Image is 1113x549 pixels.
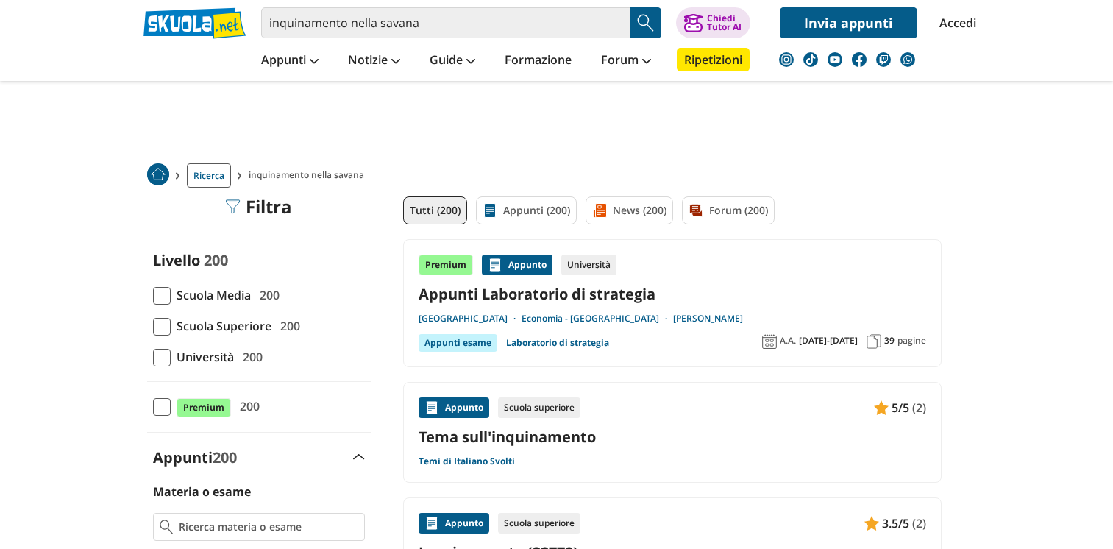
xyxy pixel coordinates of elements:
[498,397,580,418] div: Scuola superiore
[419,427,926,447] a: Tema sull'inquinamento
[261,7,630,38] input: Cerca appunti, riassunti o versioni
[153,447,237,467] label: Appunti
[707,14,742,32] div: Chiedi Tutor AI
[160,520,174,534] img: Ricerca materia o esame
[147,163,169,185] img: Home
[900,52,915,67] img: WhatsApp
[249,163,370,188] span: inquinamento nella savana
[780,335,796,347] span: A.A.
[799,335,858,347] span: [DATE]-[DATE]
[939,7,970,38] a: Accedi
[153,250,200,270] label: Livello
[779,52,794,67] img: instagram
[424,516,439,531] img: Appunti contenuto
[177,398,231,417] span: Premium
[867,334,881,349] img: Pagine
[586,196,673,224] a: News (200)
[419,334,497,352] div: Appunti esame
[892,398,909,417] span: 5/5
[424,400,439,415] img: Appunti contenuto
[213,447,237,467] span: 200
[426,48,479,74] a: Guide
[803,52,818,67] img: tiktok
[171,316,271,336] span: Scuola Superiore
[419,255,473,275] div: Premium
[419,513,489,534] div: Appunto
[482,255,552,275] div: Appunto
[483,203,497,218] img: Appunti filtro contenuto
[828,52,842,67] img: youtube
[153,484,251,500] label: Materia o esame
[897,335,926,347] span: pagine
[864,516,879,531] img: Appunti contenuto
[682,196,775,224] a: Forum (200)
[501,48,575,74] a: Formazione
[488,258,502,272] img: Appunti contenuto
[225,196,292,217] div: Filtra
[884,335,895,347] span: 39
[419,313,522,325] a: [GEOGRAPHIC_DATA]
[630,7,661,38] button: Search Button
[597,48,655,74] a: Forum
[506,334,609,352] a: Laboratorio di strategia
[498,513,580,534] div: Scuola superiore
[403,196,467,224] a: Tutti (200)
[171,347,234,366] span: Università
[254,286,280,305] span: 200
[912,514,926,533] span: (2)
[179,520,358,534] input: Ricerca materia o esame
[274,316,300,336] span: 200
[225,199,240,214] img: Filtra filtri mobile
[912,398,926,417] span: (2)
[171,286,251,305] span: Scuola Media
[419,456,515,467] a: Temi di Italiano Svolti
[257,48,322,74] a: Appunti
[522,313,673,325] a: Economia - [GEOGRAPHIC_DATA]
[234,397,260,416] span: 200
[780,7,917,38] a: Invia appunti
[635,12,657,34] img: Cerca appunti, riassunti o versioni
[187,163,231,188] a: Ricerca
[677,48,750,71] a: Ripetizioni
[876,52,891,67] img: twitch
[147,163,169,188] a: Home
[344,48,404,74] a: Notizie
[874,400,889,415] img: Appunti contenuto
[419,397,489,418] div: Appunto
[204,250,228,270] span: 200
[676,7,750,38] button: ChiediTutor AI
[353,454,365,460] img: Apri e chiudi sezione
[561,255,616,275] div: Università
[673,313,743,325] a: [PERSON_NAME]
[762,334,777,349] img: Anno accademico
[237,347,263,366] span: 200
[419,284,926,304] a: Appunti Laboratorio di strategia
[476,196,577,224] a: Appunti (200)
[882,514,909,533] span: 3.5/5
[689,203,703,218] img: Forum filtro contenuto
[592,203,607,218] img: News filtro contenuto
[852,52,867,67] img: facebook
